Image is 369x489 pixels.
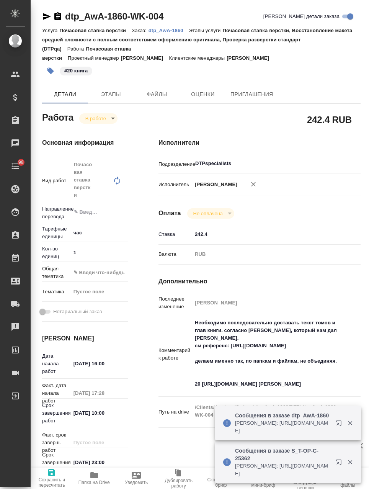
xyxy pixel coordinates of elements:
[189,28,223,33] p: Этапы услуги
[42,265,71,280] p: Общая тематика
[42,177,71,185] p: Вид работ
[14,159,28,166] span: 98
[158,209,181,218] h4: Оплата
[71,266,140,279] div: ✎ Введи что-нибудь
[42,382,71,405] p: Факт. дата начала работ
[42,205,71,221] p: Направление перевода
[192,401,344,422] textarea: /Clients/Awatera/Orders/dtp_AwA-1860/DTP/dtp_AwA-1860-WK-004
[35,477,69,488] span: Сохранить и пересчитать
[67,46,86,52] p: Работа
[191,210,225,217] button: Не оплачена
[342,420,358,427] button: Закрыть
[245,176,262,193] button: Удалить исполнителя
[71,407,128,419] input: ✎ Введи что-нибудь
[192,229,344,240] input: ✎ Введи что-нибудь
[192,181,237,188] p: [PERSON_NAME]
[42,225,71,240] p: Тарифные единицы
[331,415,349,434] button: Открыть в новой вкладке
[307,113,352,126] h2: 242.4 RUB
[71,388,128,399] input: Пустое поле
[79,113,118,124] div: В работе
[42,28,352,52] p: Почасовая ставка верстки, Восстановление макета средней сложности с полным соответствием оформлен...
[53,12,62,21] button: Скопировать ссылку
[235,412,331,419] p: Сообщения в заказе dtp_AwA-1860
[204,477,238,488] span: Скопировать бриф
[71,437,128,448] input: Пустое поле
[263,13,340,20] span: [PERSON_NAME] детали заказа
[73,288,131,296] div: Пустое поле
[340,163,341,164] button: Open
[47,90,83,99] span: Детали
[42,402,71,425] p: Срок завершения работ
[235,419,331,435] p: [PERSON_NAME]: [URL][DOMAIN_NAME]
[59,67,93,74] span: 20 книга
[192,248,344,261] div: RUB
[59,28,132,33] p: Почасовая ставка верстки
[83,115,108,122] button: В работе
[71,247,128,258] input: ✎ Введи что-нибудь
[149,27,189,33] a: dtp_AwA-1860
[158,138,361,147] h4: Исполнители
[42,451,71,474] p: Срок завершения услуги
[158,277,361,286] h4: Дополнительно
[235,462,331,478] p: [PERSON_NAME]: [URL][DOMAIN_NAME]
[73,468,116,489] button: Папка на Drive
[158,181,192,188] p: Исполнитель
[42,62,59,79] button: Добавить тэг
[78,480,110,485] span: Папка на Drive
[42,110,73,124] h2: Работа
[158,408,192,416] p: Путь на drive
[158,347,192,362] p: Комментарий к работе
[71,226,140,239] div: час
[169,55,227,61] p: Клиентские менеджеры
[65,11,163,21] a: dtp_AwA-1860-WK-004
[121,55,169,61] p: [PERSON_NAME]
[93,90,129,99] span: Этапы
[42,138,128,147] h4: Основная информация
[31,468,73,489] button: Сохранить и пересчитать
[42,12,51,21] button: Скопировать ссылку для ЯМессенджера
[42,352,71,375] p: Дата начала работ
[42,288,71,296] p: Тематика
[124,211,125,213] button: Open
[71,457,128,468] input: ✎ Введи что-нибудь
[64,67,88,75] p: #20 книга
[158,295,192,311] p: Последнее изменение
[331,455,349,473] button: Открыть в новой вкладке
[125,480,148,485] span: Уведомить
[42,431,71,454] p: Факт. срок заверш. работ
[187,208,234,219] div: В работе
[158,160,192,168] p: Подразделение
[158,468,200,489] button: Дублировать работу
[192,297,344,308] input: Пустое поле
[53,308,102,316] span: Нотариальный заказ
[115,468,158,489] button: Уведомить
[139,90,175,99] span: Файлы
[42,334,128,343] h4: [PERSON_NAME]
[71,285,140,298] div: Пустое поле
[42,46,131,61] p: Почасовая ставка верстки
[235,447,331,462] p: Сообщения в заказе S_T-OP-C-25362
[73,208,100,217] input: ✎ Введи что-нибудь
[200,468,242,489] button: Скопировать бриф
[158,231,192,238] p: Ставка
[71,358,128,369] input: ✎ Введи что-нибудь
[184,90,221,99] span: Оценки
[68,55,121,61] p: Проектный менеджер
[42,245,71,260] p: Кол-во единиц
[149,28,189,33] p: dtp_AwA-1860
[132,28,148,33] p: Заказ:
[227,55,275,61] p: [PERSON_NAME]
[162,478,196,489] span: Дублировать работу
[73,269,131,276] div: ✎ Введи что-нибудь
[158,250,192,258] p: Валюта
[342,459,358,466] button: Закрыть
[230,90,273,99] span: Приглашения
[192,316,344,391] textarea: Необходимо последовательно доставать текст томов и глав книги. согласно [PERSON_NAME], который на...
[2,157,29,176] a: 98
[42,28,59,33] p: Услуга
